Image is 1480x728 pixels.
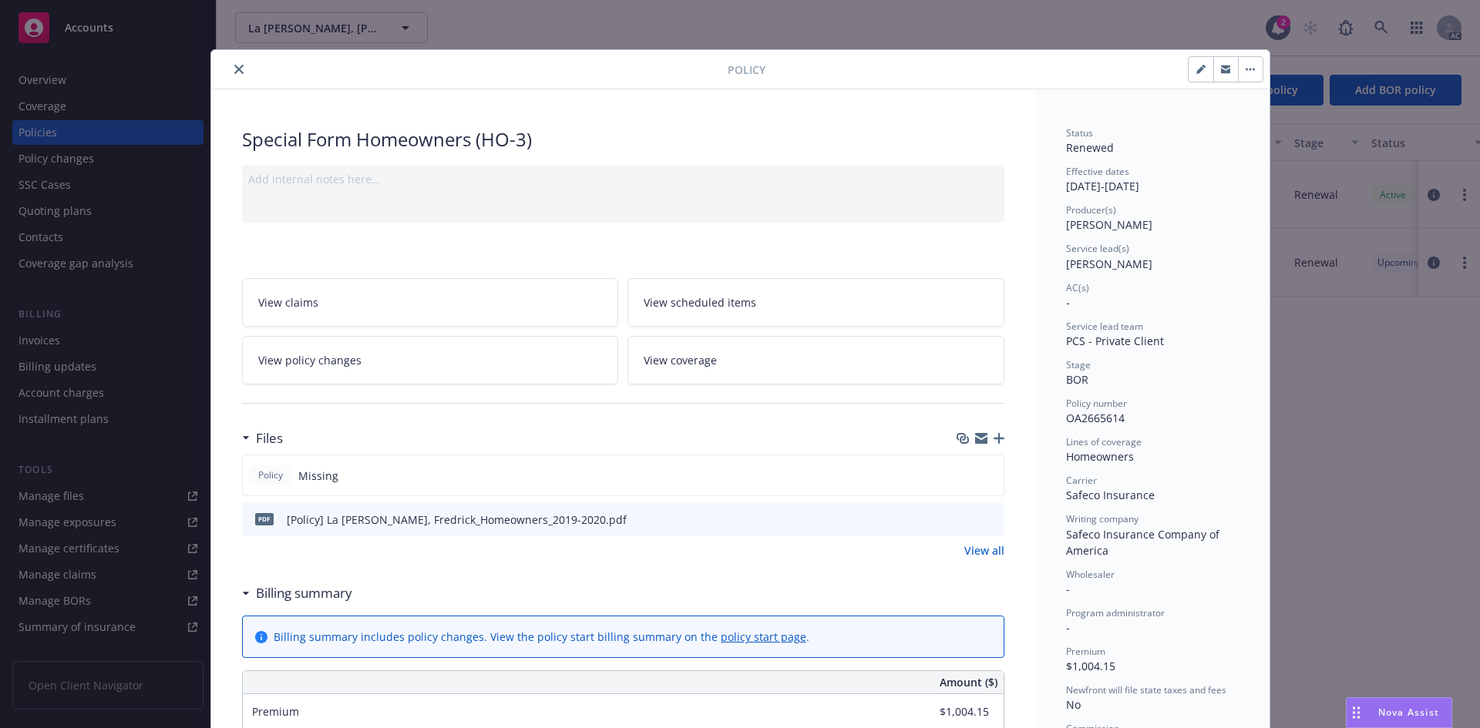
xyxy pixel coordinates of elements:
[1066,659,1115,673] span: $1,004.15
[960,512,972,528] button: download file
[940,674,997,690] span: Amount ($)
[242,126,1004,153] div: Special Form Homeowners (HO-3)
[627,278,1004,327] a: View scheduled items
[1378,706,1439,719] span: Nova Assist
[256,428,283,448] h3: Files
[1066,697,1081,712] span: No
[1066,606,1165,619] span: Program administrator
[1066,242,1129,255] span: Service lead(s)
[1066,203,1116,216] span: Producer(s)
[1066,645,1105,658] span: Premium
[1066,295,1070,310] span: -
[230,60,248,79] button: close
[1066,358,1091,371] span: Stage
[1066,527,1223,558] span: Safeco Insurance Company of America
[1066,449,1134,464] span: Homeowners
[1066,320,1143,333] span: Service lead team
[1066,620,1070,635] span: -
[721,629,806,644] a: policy start page
[242,583,352,603] div: Billing summary
[242,336,619,384] a: View policy changes
[258,294,318,310] span: View claims
[984,512,998,528] button: preview file
[1066,140,1114,155] span: Renewed
[1066,372,1088,387] span: BOR
[258,352,362,368] span: View policy changes
[298,468,338,484] span: Missing
[644,352,717,368] span: View coverage
[256,583,352,603] h3: Billing summary
[1066,126,1093,139] span: Status
[242,428,283,448] div: Files
[1066,411,1125,425] span: OA2665614
[274,629,809,645] div: Billing summary includes policy changes. View the policy start billing summary on the .
[627,336,1004,384] a: View coverage
[1066,334,1164,348] span: PCS - Private Client
[1066,165,1239,194] div: [DATE] - [DATE]
[1066,582,1070,596] span: -
[1066,165,1129,178] span: Effective dates
[1066,488,1155,502] span: Safeco Insurance
[1066,257,1152,271] span: [PERSON_NAME]
[964,542,1004,559] a: View all
[1066,512,1139,525] span: Writing company
[1066,683,1226,696] span: Newfront will file state taxes and fees
[255,513,274,525] span: pdf
[1066,281,1089,294] span: AC(s)
[255,468,286,482] span: Policy
[252,704,299,719] span: Premium
[898,700,998,723] input: 0.00
[287,512,627,528] div: [Policy] La [PERSON_NAME], Fredrick_Homeowners_2019-2020.pdf
[644,294,756,310] span: View scheduled items
[1066,474,1097,487] span: Carrier
[1066,217,1152,232] span: [PERSON_NAME]
[242,278,619,327] a: View claims
[248,171,998,187] div: Add internal notes here...
[1066,435,1142,448] span: Lines of coverage
[1066,568,1115,581] span: Wholesaler
[728,62,765,78] span: Policy
[1346,697,1452,728] button: Nova Assist
[1347,698,1366,727] div: Drag to move
[1066,397,1127,410] span: Policy number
